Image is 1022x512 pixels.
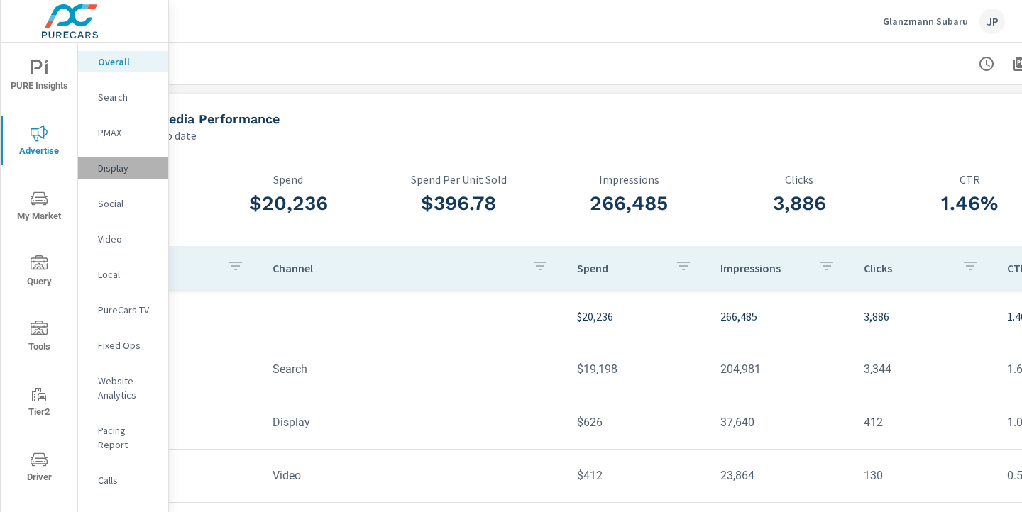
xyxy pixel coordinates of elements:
[714,191,884,216] h3: 3,886
[852,351,996,387] td: 3,344
[852,457,996,494] td: 130
[98,90,157,104] p: Search
[709,404,852,440] td: 37,640
[544,173,714,186] p: Impressions
[566,351,709,387] td: $19,198
[78,87,168,108] div: Search
[883,15,968,28] p: Glanzmann Subaru
[5,125,73,160] span: Advertise
[98,232,157,246] p: Video
[714,173,884,186] p: Clicks
[5,386,73,421] span: Tier2
[852,404,996,440] td: 412
[5,321,73,355] span: Tools
[709,351,852,387] td: 204,981
[98,267,157,282] p: Local
[720,261,807,275] p: Impressions
[373,191,544,216] h3: $396.78
[864,261,950,275] p: Clicks
[78,264,168,285] div: Local
[78,420,168,455] div: Pacing Report
[98,423,157,452] p: Pacing Report
[203,191,373,216] h3: $20,236
[544,191,714,216] h3: 266,485
[98,338,157,352] p: Fixed Ops
[261,404,566,440] td: Display
[5,255,73,290] span: Query
[78,335,168,356] div: Fixed Ops
[78,370,168,406] div: Website Analytics
[98,303,157,317] p: PureCars TV
[78,122,168,143] div: PMAX
[720,308,841,325] p: 266,485
[5,190,73,225] span: My Market
[566,404,709,440] td: $626
[864,308,984,325] p: 3,886
[5,60,73,94] span: PURE Insights
[98,161,157,175] p: Display
[78,193,168,214] div: Social
[709,457,852,494] td: 23,864
[203,173,373,186] p: Spend
[261,457,566,494] td: Video
[261,351,566,387] td: Search
[98,473,157,487] p: Calls
[78,228,168,250] div: Video
[979,9,1005,34] div: JP
[5,451,73,486] span: Driver
[98,196,157,211] p: Social
[126,111,280,126] h5: Paid Media Performance
[78,299,168,321] div: PureCars TV
[78,51,168,72] div: Overall
[566,457,709,494] td: $412
[577,261,664,275] p: Spend
[98,374,157,402] p: Website Analytics
[98,55,157,69] p: Overall
[78,469,168,491] div: Calls
[273,261,520,275] p: Channel
[373,173,544,186] p: Spend Per Unit Sold
[78,157,168,179] div: Display
[577,308,698,325] p: $20,236
[98,126,157,140] p: PMAX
